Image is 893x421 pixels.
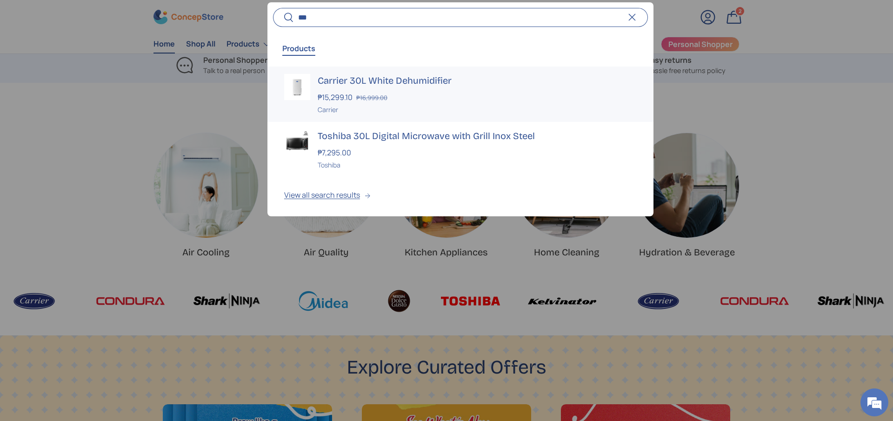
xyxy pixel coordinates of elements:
strong: ₱7,295.00 [318,147,353,158]
div: Toshiba [318,160,637,170]
img: carrier-dehumidifier-30-liter-full-view-concepstore [284,74,310,100]
button: Products [282,38,315,59]
h3: Carrier 30L White Dehumidifier [318,74,637,87]
h3: Toshiba 30L Digital Microwave with Grill Inox Steel [318,129,637,142]
button: View all search results [267,177,653,216]
a: Toshiba 30L Digital Microwave with Grill Inox Steel ₱7,295.00 Toshiba [267,122,653,177]
strong: ₱15,299.10 [318,92,355,102]
s: ₱16,999.00 [356,94,387,102]
div: Carrier [318,105,637,114]
a: carrier-dehumidifier-30-liter-full-view-concepstore Carrier 30L White Dehumidifier ₱15,299.10 ₱16... [267,67,653,122]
